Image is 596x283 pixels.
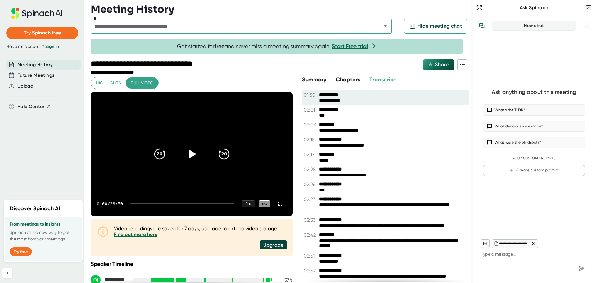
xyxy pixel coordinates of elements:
button: View conversation history [476,20,488,32]
div: 0:00 / 28:50 [97,201,123,206]
a: Find out more here [114,231,157,237]
h3: From meetings to insights [10,222,77,227]
span: Full video [131,79,153,87]
span: Get started for and never miss a meeting summary again! [177,43,377,50]
span: Chapters [336,76,360,83]
span: 02:27 [304,196,318,202]
button: Future Meetings [17,72,54,79]
p: Spinach AI is a new way to get the most from your meetings [10,229,77,242]
span: 02:51 [304,253,318,259]
h3: Meeting History [91,3,174,15]
a: Sign in [45,44,59,49]
b: free [214,43,224,50]
span: 02:25 [304,167,318,172]
div: Ask anything about this meeting [492,89,576,96]
span: 02:03 [304,122,318,128]
button: Summary [302,75,326,84]
span: Transcript [369,76,396,83]
div: Have an account? [6,44,78,49]
div: Upgrade [260,240,287,249]
span: 02:33 [304,217,318,223]
div: New chat [496,23,572,29]
span: Summary [302,76,326,83]
span: 02:15 [304,137,318,143]
button: Meeting History [17,61,53,68]
div: Send message [576,263,587,274]
button: What’s the TLDR? [483,104,585,116]
span: 02:26 [304,181,318,187]
button: Try free [10,247,32,256]
span: Help Center [17,103,45,110]
button: What were the blindspots? [483,137,585,148]
span: Try Spinach free [24,30,61,36]
button: Expand to Ask Spinach page [475,3,484,12]
button: Close conversation sidebar [584,3,593,12]
div: 37 % [277,277,293,283]
div: Speaker Timeline [91,261,293,267]
span: Highlights [96,79,121,87]
span: Hide meeting chat [418,22,462,30]
span: 01:50 [304,92,318,98]
span: 02:01 [304,107,318,113]
button: Upload [17,83,33,90]
button: What decisions were made? [483,121,585,132]
button: Full video [126,77,158,89]
div: Your Custom Prompts [483,156,585,161]
button: Transcript [369,75,396,84]
div: Video recordings are saved for 7 days, upgrade to extend video storage. [114,226,287,237]
span: 02:42 [304,232,318,238]
span: 02:17 [304,152,318,157]
button: Try Spinach free [6,27,78,39]
button: Create custom prompt [483,165,585,176]
button: Help Center [17,103,51,110]
span: 02:52 [304,268,318,274]
div: Ask Spinach [484,5,584,11]
div: CC [259,200,270,208]
span: Share [435,62,449,67]
button: Collapse sidebar [2,268,12,278]
button: Highlights [91,77,126,89]
button: Share [423,59,454,70]
h2: Discover Spinach AI [10,204,60,213]
a: Start Free trial [332,43,368,50]
button: Chapters [336,75,360,84]
button: Hide meeting chat [404,19,467,34]
button: Open [381,22,390,30]
div: 1 x [242,200,255,207]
